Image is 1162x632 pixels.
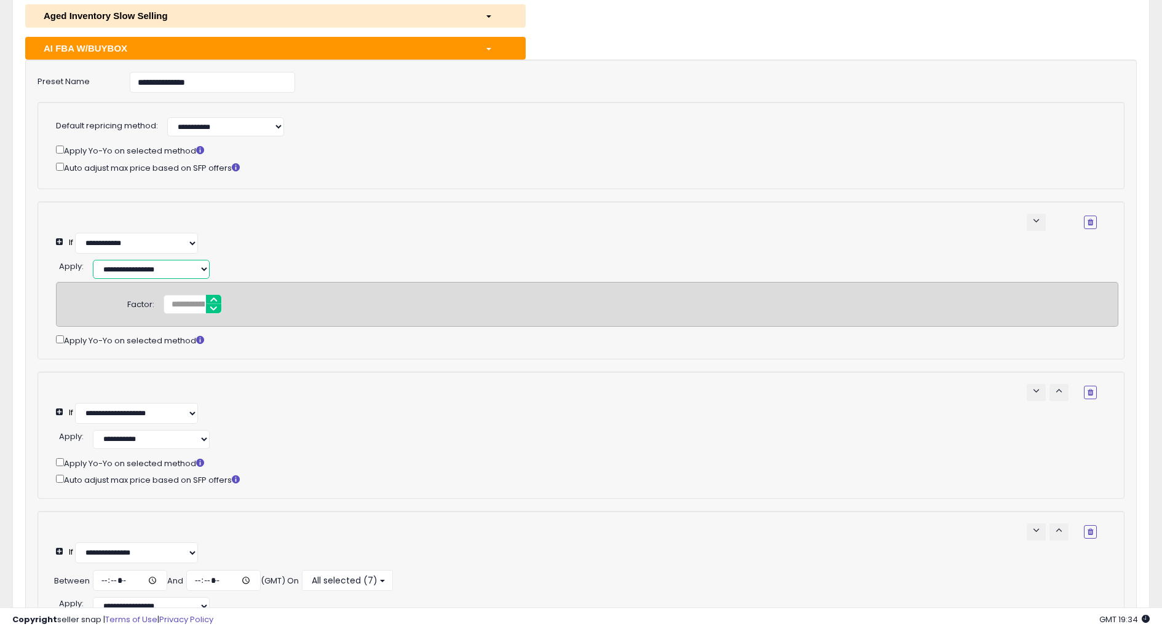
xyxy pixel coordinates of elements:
[59,427,84,443] div: :
[59,598,82,609] span: Apply
[28,72,121,88] label: Preset Name
[1088,219,1093,226] i: Remove Condition
[1030,215,1042,227] span: keyboard_arrow_down
[34,9,476,22] div: Aged Inventory Slow Selling
[1027,523,1046,540] button: keyboard_arrow_down
[1030,385,1042,397] span: keyboard_arrow_down
[59,594,84,610] div: :
[105,614,157,625] a: Terms of Use
[1053,525,1065,536] span: keyboard_arrow_up
[56,120,158,132] label: Default repricing method:
[59,257,84,273] div: :
[56,333,1118,347] div: Apply Yo-Yo on selected method
[12,614,57,625] strong: Copyright
[1027,384,1046,401] button: keyboard_arrow_down
[127,295,154,311] div: Factor:
[159,614,213,625] a: Privacy Policy
[54,575,90,587] div: Between
[25,37,526,60] button: AI FBA W/BUYBOX
[1099,614,1150,625] span: 2025-08-10 19:34 GMT
[56,143,1097,157] div: Apply Yo-Yo on selected method
[12,614,213,626] div: seller snap | |
[59,260,82,272] span: Apply
[1088,389,1093,396] i: Remove Condition
[56,160,1097,174] div: Auto adjust max price based on SFP offers
[34,42,476,55] div: AI FBA W/BUYBOX
[25,4,526,27] button: Aged Inventory Slow Selling
[302,570,393,591] button: All selected (7)
[1049,523,1069,540] button: keyboard_arrow_up
[310,574,377,587] span: All selected (7)
[1049,384,1069,401] button: keyboard_arrow_up
[56,456,1118,470] div: Apply Yo-Yo on selected method
[1088,528,1093,536] i: Remove Condition
[1030,525,1042,536] span: keyboard_arrow_down
[1053,385,1065,397] span: keyboard_arrow_up
[1027,214,1046,231] button: keyboard_arrow_down
[167,575,183,587] div: And
[59,431,82,442] span: Apply
[56,472,1118,486] div: Auto adjust max price based on SFP offers
[261,575,299,587] div: (GMT) On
